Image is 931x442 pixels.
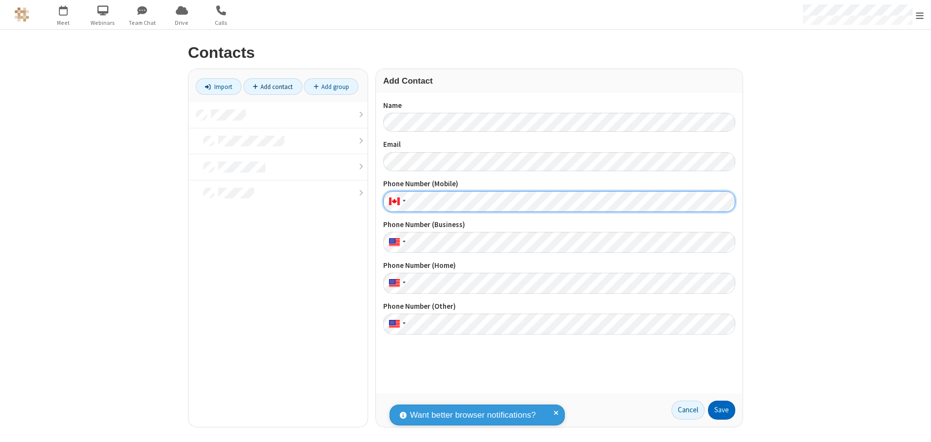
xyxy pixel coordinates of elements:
span: Drive [164,18,200,27]
label: Phone Number (Other) [383,301,735,312]
a: Add group [304,78,358,95]
a: Add contact [243,78,302,95]
h3: Add Contact [383,76,735,86]
span: Team Chat [124,18,161,27]
label: Email [383,139,735,150]
div: United States: + 1 [383,273,409,294]
span: Webinars [85,18,121,27]
label: Phone Number (Mobile) [383,178,735,190]
img: QA Selenium DO NOT DELETE OR CHANGE [15,7,29,22]
div: United States: + 1 [383,314,409,335]
label: Name [383,100,735,111]
div: Canada: + 1 [383,191,409,212]
label: Phone Number (Business) [383,219,735,230]
span: Want better browser notifications? [410,409,536,422]
a: Import [196,78,242,95]
span: Calls [203,18,240,27]
a: Cancel [671,401,705,420]
h2: Contacts [188,44,743,61]
label: Phone Number (Home) [383,260,735,271]
span: Meet [45,18,82,27]
button: Save [708,401,735,420]
div: United States: + 1 [383,232,409,253]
